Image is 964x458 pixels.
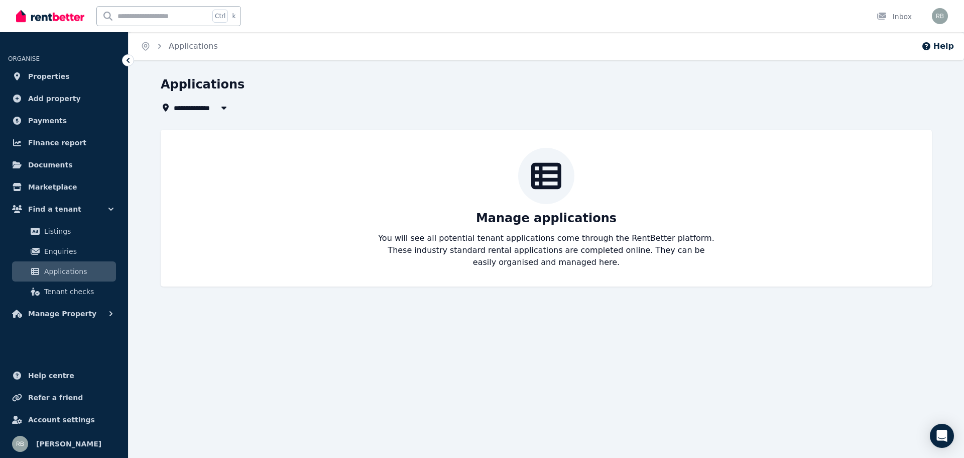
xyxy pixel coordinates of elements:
[28,159,73,171] span: Documents
[8,365,120,386] a: Help centre
[921,40,954,52] button: Help
[161,76,245,93] h1: Applications
[28,181,77,193] span: Marketplace
[8,88,120,109] a: Add property
[28,308,96,320] span: Manage Property
[930,424,954,448] div: Open Intercom Messenger
[28,115,67,127] span: Payments
[12,282,116,302] a: Tenant checks
[8,133,120,153] a: Finance report
[8,388,120,408] a: Refer a friend
[36,438,101,450] span: [PERSON_NAME]
[378,232,715,268] p: You will see all potential tenant applications come through the RentBetter platform. These indust...
[8,304,120,324] button: Manage Property
[8,199,120,219] button: Find a tenant
[212,10,228,23] span: Ctrl
[28,203,81,215] span: Find a tenant
[44,265,112,278] span: Applications
[8,155,120,175] a: Documents
[232,12,235,20] span: k
[129,32,230,60] nav: Breadcrumb
[8,66,120,86] a: Properties
[169,41,218,51] a: Applications
[28,137,86,149] span: Finance report
[12,241,116,261] a: Enquiries
[44,225,112,237] span: Listings
[12,436,28,452] img: Rick Baek
[16,9,84,24] img: RentBetter
[476,210,617,226] p: Manage applications
[8,55,40,62] span: ORGANISE
[8,410,120,430] a: Account settings
[8,177,120,197] a: Marketplace
[28,370,74,382] span: Help centre
[28,414,95,426] span: Account settings
[28,392,83,404] span: Refer a friend
[28,93,81,105] span: Add property
[44,245,112,257] span: Enquiries
[877,12,912,22] div: Inbox
[932,8,948,24] img: Rick Baek
[12,261,116,282] a: Applications
[12,221,116,241] a: Listings
[28,70,70,82] span: Properties
[44,286,112,298] span: Tenant checks
[8,111,120,131] a: Payments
